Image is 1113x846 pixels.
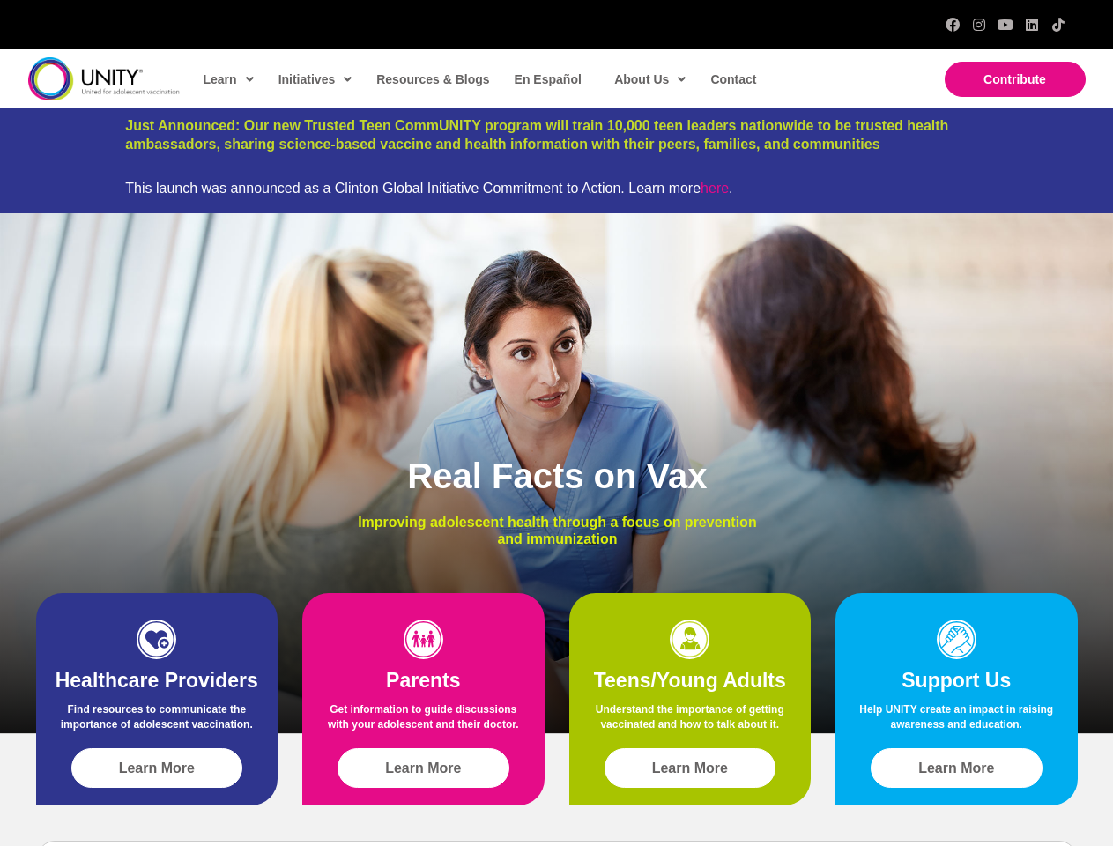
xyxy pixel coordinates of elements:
[54,668,261,694] h2: Healthcare Providers
[701,181,729,196] a: here
[407,456,707,495] span: Real Facts on Vax
[937,620,976,659] img: icon-support-1
[345,514,770,547] p: Improving adolescent health through a focus on prevention and immunization
[1025,18,1039,32] a: LinkedIn
[652,761,728,776] span: Learn More
[338,748,509,788] a: Learn More
[506,59,589,100] a: En Español
[983,72,1046,86] span: Contribute
[320,702,527,741] p: Get information to guide discussions with your adolescent and their doctor.
[605,59,693,100] a: About Us
[119,761,195,776] span: Learn More
[918,761,994,776] span: Learn More
[972,18,986,32] a: Instagram
[871,748,1043,788] a: Learn More
[1051,18,1065,32] a: TikTok
[710,72,756,86] span: Contact
[515,72,582,86] span: En Español
[946,18,960,32] a: Facebook
[71,748,243,788] a: Learn More
[998,18,1013,32] a: YouTube
[125,180,987,197] div: This launch was announced as a Clinton Global Initiative Commitment to Action. Learn more .
[376,72,489,86] span: Resources & Blogs
[385,761,461,776] span: Learn More
[125,118,948,152] a: Just Announced: Our new Trusted Teen CommUNITY program will train 10,000 teen leaders nationwide ...
[54,702,261,741] p: Find resources to communicate the importance of adolescent vaccination.
[404,620,443,659] img: icon-parents-1
[278,66,352,93] span: Initiatives
[28,57,180,100] img: unity-logo-dark
[614,66,686,93] span: About Us
[367,59,496,100] a: Resources & Blogs
[587,668,794,694] h2: Teens/Young Adults
[853,702,1060,741] p: Help UNITY create an impact in raising awareness and education.
[853,668,1060,694] h2: Support Us
[670,620,709,659] img: icon-teens-1
[945,62,1086,97] a: Contribute
[701,59,763,100] a: Contact
[320,668,527,694] h2: Parents
[204,66,254,93] span: Learn
[605,748,776,788] a: Learn More
[137,620,176,659] img: icon-HCP-1
[587,702,794,741] p: Understand the importance of getting vaccinated and how to talk about it.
